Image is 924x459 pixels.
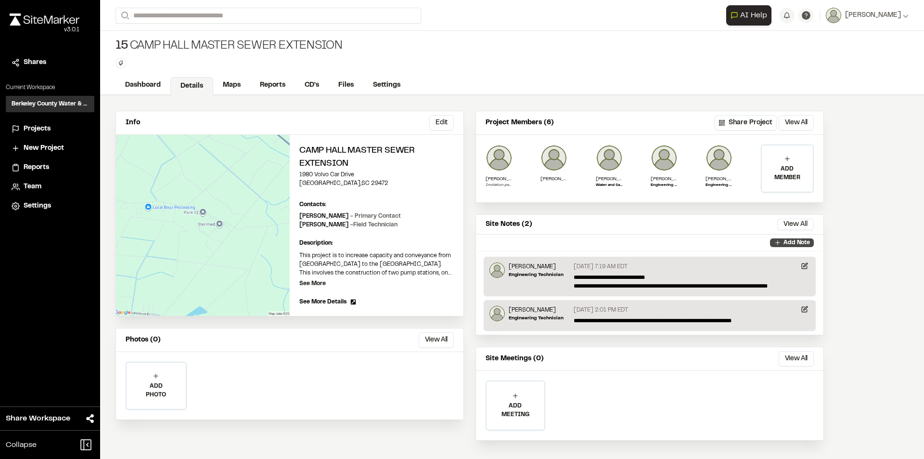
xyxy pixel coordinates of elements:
p: This project is to increase capacity and conveyance from [GEOGRAPHIC_DATA] to the [GEOGRAPHIC_DAT... [299,251,454,277]
p: ADD PHOTO [127,382,186,399]
p: Engineering Technician [509,315,564,322]
button: Edit Tags [115,58,126,68]
button: Search [115,8,133,24]
img: user_empty.png [486,144,513,171]
a: CD's [295,76,329,94]
button: Share Project [715,115,777,131]
button: View All [777,219,814,230]
img: Andrew Nethery [540,144,567,171]
span: Reports [24,162,49,173]
p: [PERSON_NAME] [299,221,398,229]
span: Shares [24,57,46,68]
img: Josh Cooper [651,144,678,171]
p: [PERSON_NAME] [651,175,678,183]
p: Photos (0) [126,335,161,345]
span: Settings [24,201,51,211]
a: Settings [12,201,89,211]
button: View All [779,351,814,367]
p: Project Members (6) [486,118,554,128]
p: Water and Sanitation Director [596,183,623,188]
button: View All [419,332,454,348]
button: [PERSON_NAME] [826,8,909,23]
p: ADD MEETING [487,402,544,419]
p: [PERSON_NAME] [706,175,732,183]
p: Engineering Technician [509,271,564,278]
p: [PERSON_NAME] [596,175,623,183]
a: Settings [363,76,410,94]
p: Engineering Manager [651,183,678,188]
h3: Berkeley County Water & Sewer [12,100,89,108]
span: - Primary Contact [350,214,401,219]
p: [DATE] 7:19 AM EDT [574,262,628,271]
span: [PERSON_NAME] [845,10,901,21]
p: [PERSON_NAME][EMAIL_ADDRESS][DOMAIN_NAME] [486,175,513,183]
img: rebrand.png [10,13,79,26]
img: User [826,8,841,23]
span: AI Help [740,10,767,21]
p: Site Meetings (0) [486,354,544,364]
p: Description: [299,239,454,248]
div: Oh geez...please don't... [10,26,79,34]
p: Contacts: [299,200,326,209]
a: Team [12,182,89,192]
span: 15 [115,39,128,54]
span: Team [24,182,41,192]
a: Shares [12,57,89,68]
a: Reports [12,162,89,173]
button: Edit [429,115,454,131]
span: Collapse [6,439,37,451]
p: ADD MEMBER [762,165,813,182]
a: Reports [250,76,295,94]
a: New Project [12,143,89,154]
img: Micah Trembath [489,306,505,321]
button: Open AI Assistant [726,5,771,26]
a: Details [170,77,213,95]
span: See More Details [299,298,346,306]
p: [PERSON_NAME] [299,212,401,221]
div: Open AI Assistant [726,5,775,26]
a: Maps [213,76,250,94]
button: View All [779,115,814,131]
h2: Camp Hall Master Sewer Extension [299,144,454,170]
span: New Project [24,143,64,154]
img: James A. Fisk [706,144,732,171]
div: Camp Hall Master Sewer Extension [115,39,343,54]
p: [GEOGRAPHIC_DATA] , SC 29472 [299,179,454,188]
p: [PERSON_NAME] [540,175,567,183]
img: Micah Trembath [489,262,505,278]
a: Dashboard [115,76,170,94]
span: - Field Technician [350,223,398,227]
p: Current Workspace [6,83,94,92]
p: [DATE] 2:01 PM EDT [574,306,628,315]
p: [PERSON_NAME] [509,262,564,271]
p: Site Notes (2) [486,219,532,230]
p: See More [299,279,326,288]
span: Projects [24,124,51,134]
a: Files [329,76,363,94]
p: Add Note [783,238,810,247]
a: Projects [12,124,89,134]
p: 1980 Volvo Car Drive [299,170,454,179]
span: Share Workspace [6,413,70,424]
p: Info [126,118,140,128]
p: [PERSON_NAME] [509,306,564,315]
p: Engineering Superintendent [706,183,732,188]
p: Invitation pending [486,183,513,188]
img: Jimmy Crepeau [596,144,623,171]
